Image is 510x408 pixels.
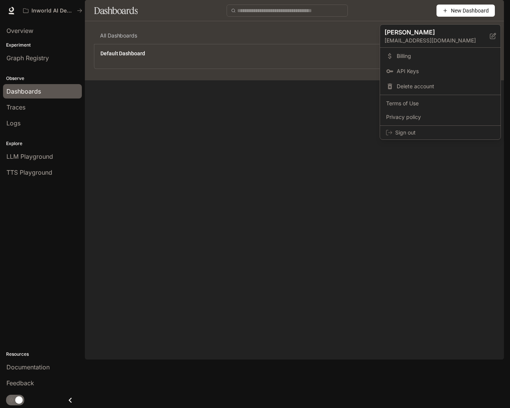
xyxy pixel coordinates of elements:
span: Delete account [397,83,494,90]
p: [EMAIL_ADDRESS][DOMAIN_NAME] [385,37,490,44]
a: API Keys [382,64,499,78]
span: API Keys [397,67,494,75]
div: [PERSON_NAME][EMAIL_ADDRESS][DOMAIN_NAME] [380,25,501,48]
div: Delete account [382,80,499,93]
div: Sign out [380,126,501,139]
a: Privacy policy [382,110,499,124]
a: Billing [382,49,499,63]
span: Privacy policy [386,113,494,121]
span: Terms of Use [386,100,494,107]
span: Billing [397,52,494,60]
span: Sign out [395,129,494,136]
a: Terms of Use [382,97,499,110]
p: [PERSON_NAME] [385,28,478,37]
